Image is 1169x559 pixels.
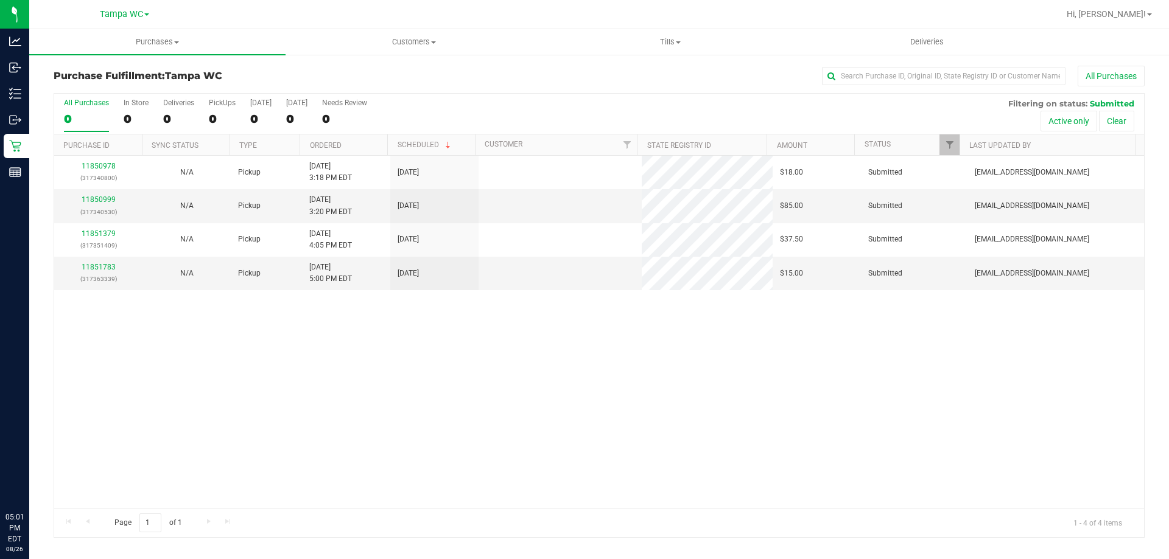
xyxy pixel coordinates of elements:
div: 0 [163,112,194,126]
h3: Purchase Fulfillment: [54,71,417,82]
span: Not Applicable [180,168,194,176]
div: 0 [322,112,367,126]
div: [DATE] [286,99,307,107]
a: State Registry ID [647,141,711,150]
span: [EMAIL_ADDRESS][DOMAIN_NAME] [975,167,1089,178]
input: Search Purchase ID, Original ID, State Registry ID or Customer Name... [822,67,1065,85]
div: 0 [124,112,149,126]
p: (317363339) [61,273,135,285]
div: 0 [209,112,236,126]
a: Last Updated By [969,141,1031,150]
span: Purchases [29,36,286,47]
p: (317340800) [61,172,135,184]
p: (317340530) [61,206,135,218]
span: [DATE] 3:20 PM EDT [309,194,352,217]
div: 0 [250,112,272,126]
span: [EMAIL_ADDRESS][DOMAIN_NAME] [975,234,1089,245]
a: Scheduled [398,141,453,149]
span: [DATE] [398,234,419,245]
span: Not Applicable [180,269,194,277]
a: Deliveries [799,29,1055,55]
span: [DATE] 5:00 PM EDT [309,262,352,285]
span: Not Applicable [180,235,194,243]
div: 0 [64,112,109,126]
a: Purchase ID [63,141,110,150]
iframe: Resource center [12,462,49,498]
span: [DATE] 3:18 PM EDT [309,161,352,184]
span: Submitted [868,167,902,178]
a: 11851783 [82,263,116,271]
span: Pickup [238,268,261,279]
span: Tampa WC [100,9,143,19]
span: Pickup [238,200,261,212]
div: 0 [286,112,307,126]
a: Type [239,141,257,150]
span: Filtering on status: [1008,99,1087,108]
span: $18.00 [780,167,803,178]
p: 05:01 PM EDT [5,512,24,544]
a: Customer [485,140,522,148]
a: 11850999 [82,195,116,204]
div: All Purchases [64,99,109,107]
span: Not Applicable [180,201,194,210]
a: Customers [286,29,542,55]
div: Needs Review [322,99,367,107]
span: Hi, [PERSON_NAME]! [1067,9,1146,19]
button: All Purchases [1078,66,1145,86]
span: [DATE] [398,167,419,178]
span: [DATE] [398,200,419,212]
span: Pickup [238,234,261,245]
span: Submitted [1090,99,1134,108]
a: Sync Status [152,141,198,150]
span: Pickup [238,167,261,178]
inline-svg: Inventory [9,88,21,100]
span: $37.50 [780,234,803,245]
a: Purchases [29,29,286,55]
a: 11850978 [82,162,116,170]
input: 1 [139,513,161,532]
button: N/A [180,234,194,245]
a: Status [865,140,891,148]
span: Submitted [868,200,902,212]
span: Deliveries [894,36,960,47]
span: 1 - 4 of 4 items [1064,513,1132,532]
p: 08/26 [5,544,24,554]
span: Tampa WC [165,70,222,82]
span: [EMAIL_ADDRESS][DOMAIN_NAME] [975,268,1089,279]
inline-svg: Reports [9,166,21,178]
span: Page of 1 [104,513,192,532]
button: N/A [180,200,194,212]
a: Amount [777,141,807,150]
a: Ordered [310,141,342,150]
span: Submitted [868,268,902,279]
button: Active only [1041,111,1097,131]
span: $15.00 [780,268,803,279]
span: [EMAIL_ADDRESS][DOMAIN_NAME] [975,200,1089,212]
span: Customers [286,36,541,47]
span: $85.00 [780,200,803,212]
p: (317351409) [61,240,135,251]
a: Tills [542,29,798,55]
button: N/A [180,167,194,178]
a: Filter [939,134,960,155]
div: In Store [124,99,149,107]
span: Submitted [868,234,902,245]
a: Filter [617,134,637,155]
a: 11851379 [82,229,116,238]
span: [DATE] [398,268,419,279]
inline-svg: Analytics [9,35,21,47]
div: PickUps [209,99,236,107]
button: Clear [1099,111,1134,131]
span: [DATE] 4:05 PM EDT [309,228,352,251]
button: N/A [180,268,194,279]
span: Tills [542,36,798,47]
inline-svg: Retail [9,140,21,152]
div: [DATE] [250,99,272,107]
inline-svg: Inbound [9,61,21,74]
inline-svg: Outbound [9,114,21,126]
div: Deliveries [163,99,194,107]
